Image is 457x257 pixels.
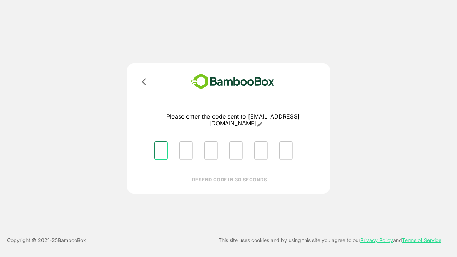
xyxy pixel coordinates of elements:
input: Please enter OTP character 1 [154,141,168,160]
input: Please enter OTP character 3 [204,141,218,160]
input: Please enter OTP character 6 [279,141,293,160]
p: Copyright © 2021- 25 BambooBox [7,236,86,245]
input: Please enter OTP character 2 [179,141,193,160]
a: Terms of Service [402,237,441,243]
a: Privacy Policy [360,237,393,243]
p: Please enter the code sent to [EMAIL_ADDRESS][DOMAIN_NAME] [149,113,317,127]
input: Please enter OTP character 4 [229,141,243,160]
input: Please enter OTP character 5 [254,141,268,160]
p: This site uses cookies and by using this site you agree to our and [219,236,441,245]
img: bamboobox [180,71,285,92]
